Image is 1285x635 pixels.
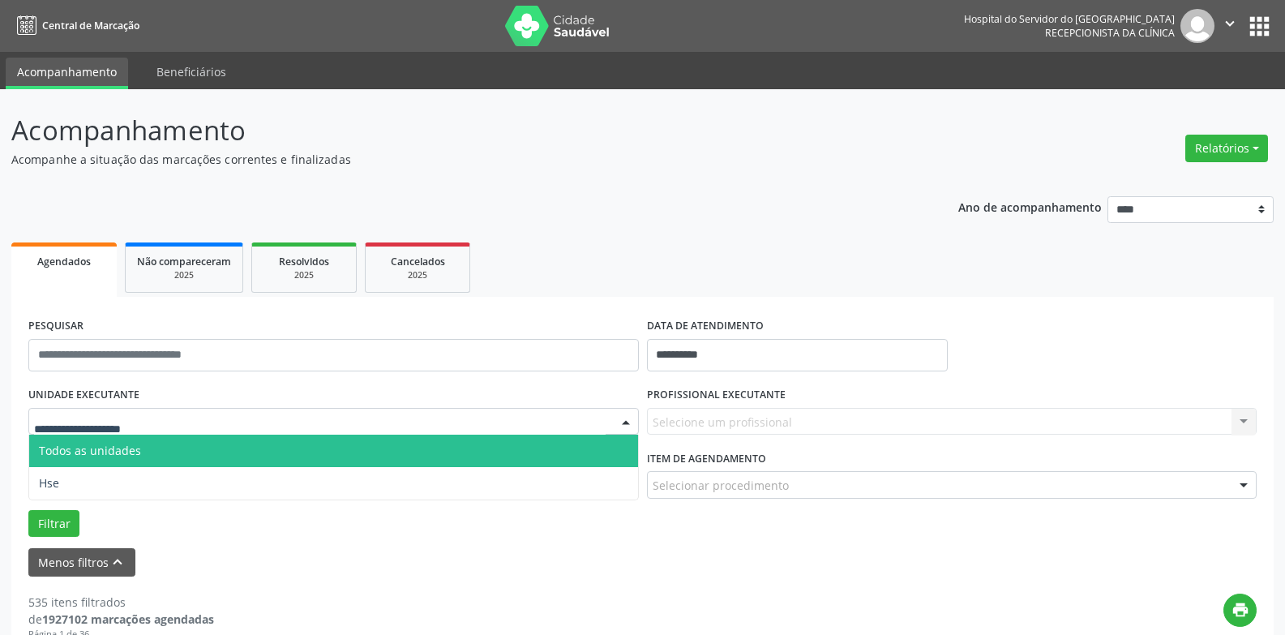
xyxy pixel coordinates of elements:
i: print [1231,601,1249,619]
div: 2025 [377,269,458,281]
span: Selecionar procedimento [653,477,789,494]
span: Resolvidos [279,255,329,268]
p: Acompanhe a situação das marcações correntes e finalizadas [11,151,895,168]
button: Filtrar [28,510,79,538]
a: Beneficiários [145,58,238,86]
label: DATA DE ATENDIMENTO [647,314,764,339]
strong: 1927102 marcações agendadas [42,611,214,627]
a: Central de Marcação [11,12,139,39]
p: Ano de acompanhamento [958,196,1102,217]
span: Central de Marcação [42,19,139,32]
div: de [28,611,214,628]
span: Recepcionista da clínica [1045,26,1175,40]
span: Não compareceram [137,255,231,268]
p: Acompanhamento [11,110,895,151]
div: 2025 [263,269,345,281]
button: apps [1245,12,1274,41]
label: UNIDADE EXECUTANTE [28,383,139,408]
div: 535 itens filtrados [28,594,214,611]
span: Cancelados [391,255,445,268]
span: Agendados [37,255,91,268]
img: img [1180,9,1214,43]
a: Acompanhamento [6,58,128,89]
span: Todos as unidades [39,443,141,458]
i: keyboard_arrow_up [109,553,126,571]
button: Relatórios [1185,135,1268,162]
label: Item de agendamento [647,446,766,471]
label: PROFISSIONAL EXECUTANTE [647,383,786,408]
i:  [1221,15,1239,32]
button: print [1223,594,1257,627]
span: Hse [39,475,59,491]
button: Menos filtroskeyboard_arrow_up [28,548,135,577]
div: 2025 [137,269,231,281]
div: Hospital do Servidor do [GEOGRAPHIC_DATA] [964,12,1175,26]
button:  [1214,9,1245,43]
label: PESQUISAR [28,314,84,339]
